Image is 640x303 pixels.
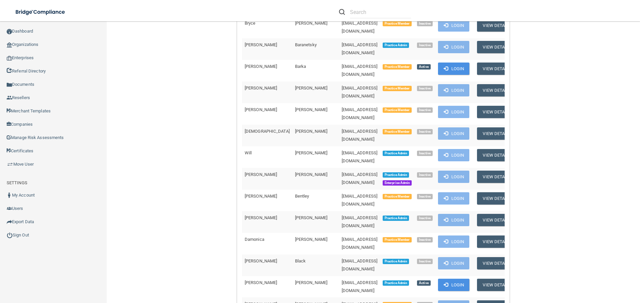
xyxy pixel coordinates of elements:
[295,85,327,90] span: [PERSON_NAME]
[7,56,12,61] img: enterprise.0d942306.png
[295,194,309,199] span: Bentley
[245,215,277,220] span: [PERSON_NAME]
[295,258,306,263] span: Black
[245,194,277,199] span: [PERSON_NAME]
[383,86,412,91] span: Practice Member
[477,279,516,291] button: View Details
[438,84,470,96] button: Login
[477,192,516,205] button: View Details
[417,280,430,286] span: Active
[477,106,516,118] button: View Details
[342,194,378,207] span: [EMAIL_ADDRESS][DOMAIN_NAME]
[295,107,327,112] span: [PERSON_NAME]
[438,279,470,291] button: Login
[7,95,12,100] img: ic_reseller.de258add.png
[7,232,13,238] img: ic_power_dark.7ecde6b1.png
[417,43,433,48] span: Inactive
[7,206,12,211] img: icon-users.e205127d.png
[295,129,327,134] span: [PERSON_NAME]
[417,151,433,156] span: Inactive
[295,215,327,220] span: [PERSON_NAME]
[417,194,433,199] span: Inactive
[342,129,378,142] span: [EMAIL_ADDRESS][DOMAIN_NAME]
[245,258,277,263] span: [PERSON_NAME]
[245,150,252,155] span: Will
[417,216,433,221] span: Inactive
[477,257,516,269] button: View Details
[245,64,277,69] span: [PERSON_NAME]
[7,193,12,198] img: ic_user_dark.df1a06c3.png
[383,43,409,48] span: Practice Admin
[7,82,12,87] img: icon-documents.8dae5593.png
[295,64,306,69] span: Barka
[295,150,327,155] span: [PERSON_NAME]
[525,256,632,282] iframe: Drift Widget Chat Controller
[438,149,470,161] button: Login
[417,64,430,70] span: Active
[477,235,516,248] button: View Details
[438,257,470,269] button: Login
[477,127,516,140] button: View Details
[342,258,378,271] span: [EMAIL_ADDRESS][DOMAIN_NAME]
[477,63,516,75] button: View Details
[438,235,470,248] button: Login
[477,41,516,53] button: View Details
[438,63,470,75] button: Login
[245,172,277,177] span: [PERSON_NAME]
[383,194,412,199] span: Practice Member
[383,129,412,134] span: Practice Member
[477,84,516,96] button: View Details
[295,172,327,177] span: [PERSON_NAME]
[438,41,470,53] button: Login
[383,64,412,70] span: Practice Member
[438,19,470,32] button: Login
[7,42,12,48] img: organization-icon.f8decf85.png
[438,171,470,183] button: Login
[245,107,277,112] span: [PERSON_NAME]
[245,42,277,47] span: [PERSON_NAME]
[417,107,433,113] span: Inactive
[342,85,378,98] span: [EMAIL_ADDRESS][DOMAIN_NAME]
[295,280,327,285] span: [PERSON_NAME]
[438,106,470,118] button: Login
[342,64,378,77] span: [EMAIL_ADDRESS][DOMAIN_NAME]
[339,9,345,15] img: ic-search.3b580494.png
[245,85,277,90] span: [PERSON_NAME]
[350,6,411,18] input: Search
[342,237,378,250] span: [EMAIL_ADDRESS][DOMAIN_NAME]
[10,5,71,19] img: bridge_compliance_login_screen.278c3ca4.svg
[295,42,317,47] span: Baranetsky
[295,237,327,242] span: [PERSON_NAME]
[417,86,433,91] span: Inactive
[7,29,12,34] img: ic_dashboard_dark.d01f4a41.png
[7,179,27,187] label: SETTINGS
[383,172,409,178] span: Practice Admin
[438,214,470,226] button: Login
[383,107,412,113] span: Practice Member
[245,280,277,285] span: [PERSON_NAME]
[342,172,378,185] span: [EMAIL_ADDRESS][DOMAIN_NAME]
[342,150,378,163] span: [EMAIL_ADDRESS][DOMAIN_NAME]
[477,214,516,226] button: View Details
[438,127,470,140] button: Login
[342,107,378,120] span: [EMAIL_ADDRESS][DOMAIN_NAME]
[7,219,12,225] img: icon-export.b9366987.png
[383,237,412,242] span: Practice Member
[417,237,433,242] span: Inactive
[383,151,409,156] span: Practice Admin
[383,216,409,221] span: Practice Admin
[245,237,264,242] span: Damonica
[7,161,13,168] img: briefcase.64adab9b.png
[477,19,516,32] button: View Details
[417,129,433,134] span: Inactive
[342,215,378,228] span: [EMAIL_ADDRESS][DOMAIN_NAME]
[417,259,433,264] span: Inactive
[383,259,409,264] span: Practice Admin
[477,171,516,183] button: View Details
[245,129,290,134] span: [DEMOGRAPHIC_DATA]
[383,180,412,186] span: Enterprise Admin
[383,280,409,286] span: Practice Admin
[438,192,470,205] button: Login
[417,172,433,178] span: Inactive
[342,42,378,55] span: [EMAIL_ADDRESS][DOMAIN_NAME]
